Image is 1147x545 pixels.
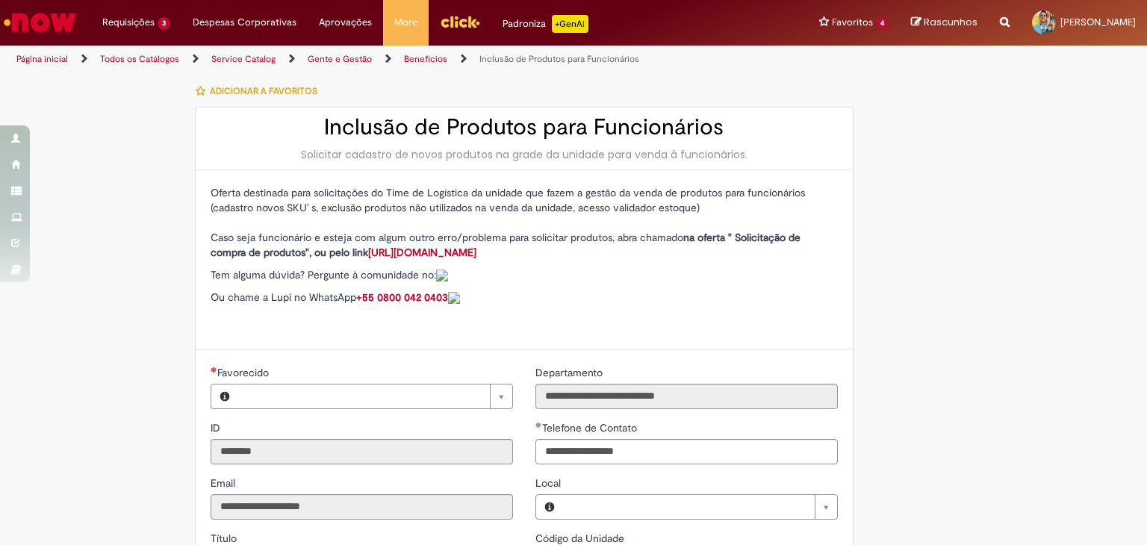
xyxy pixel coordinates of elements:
[832,15,873,30] span: Favoritos
[211,420,223,435] label: Somente leitura - ID
[394,15,417,30] span: More
[356,290,460,304] a: +55 0800 042 0403
[535,476,564,490] span: Local
[211,476,238,490] label: Somente leitura - Email
[211,532,240,545] span: Somente leitura - Título
[535,422,542,428] span: Obrigatório Preenchido
[436,270,448,281] img: sys_attachment.do
[211,367,217,373] span: Necessários
[1,7,78,37] img: ServiceNow
[479,53,639,65] a: Inclusão de Produtos para Funcionários
[211,231,801,259] strong: na oferta " Solicitação de compra de produtos", ou pelo link
[368,246,476,259] a: [URL][DOMAIN_NAME]
[563,495,837,519] a: Limpar campo Local
[211,267,838,282] p: Tem alguma dúvida? Pergunte à comunidade no:
[211,439,513,464] input: ID
[102,15,155,30] span: Requisições
[503,15,588,33] div: Padroniza
[911,16,977,30] a: Rascunhos
[535,439,838,464] input: Telefone de Contato
[211,53,276,65] a: Service Catalog
[535,365,606,380] label: Somente leitura - Departamento
[1060,16,1136,28] span: [PERSON_NAME]
[211,421,223,435] span: Somente leitura - ID
[308,53,372,65] a: Gente e Gestão
[542,421,640,435] span: Telefone de Contato
[536,495,563,519] button: Local, Visualizar este registro
[535,366,606,379] span: Somente leitura - Departamento
[535,532,627,545] span: Somente leitura - Código da Unidade
[158,17,170,30] span: 3
[319,15,372,30] span: Aprovações
[440,10,480,33] img: click_logo_yellow_360x200.png
[238,384,512,408] a: Limpar campo Favorecido
[11,46,753,73] ul: Trilhas de página
[217,366,272,379] span: Necessários - Favorecido
[211,494,513,520] input: Email
[211,290,838,305] p: Ou chame a Lupi no WhatsApp
[193,15,296,30] span: Despesas Corporativas
[16,53,68,65] a: Página inicial
[404,53,447,65] a: Benefícios
[211,115,838,140] h2: Inclusão de Produtos para Funcionários
[211,147,838,162] div: Solicitar cadastro de novos produtos na grade da unidade para venda à funcionários.
[436,268,448,281] a: Colabora
[100,53,179,65] a: Todos os Catálogos
[924,15,977,29] span: Rascunhos
[448,292,460,304] img: sys_attachment.do
[876,17,889,30] span: 4
[535,384,838,409] input: Departamento
[211,384,238,408] button: Favorecido, Visualizar este registro
[211,185,838,260] p: Oferta destinada para solicitações do Time de Logística da unidade que fazem a gestão da venda de...
[552,15,588,33] p: +GenAi
[195,75,326,107] button: Adicionar a Favoritos
[210,85,317,97] span: Adicionar a Favoritos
